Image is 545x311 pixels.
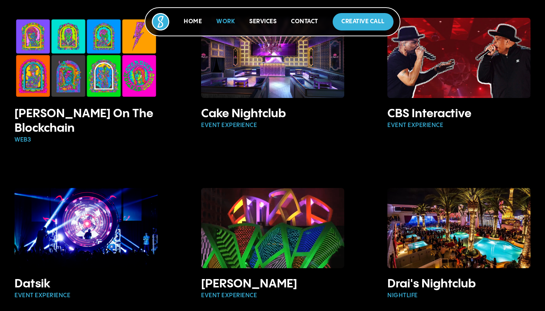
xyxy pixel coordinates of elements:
[291,19,318,25] a: Contact
[387,107,531,121] h3: CBS Interactive
[387,121,531,130] p: Event Experience
[341,17,385,26] p: Creative Call
[14,18,158,144] a: Bowie On The Blockchain[PERSON_NAME] On The BlockchainWeb3
[249,19,276,25] a: Services
[14,18,158,98] img: Bowie On The Blockchain
[387,292,531,300] p: Nightlife
[14,292,158,300] p: Event Experience
[201,277,344,292] h3: [PERSON_NAME]
[201,107,344,121] h3: Cake Nightclub
[14,277,158,292] h3: Datsik
[387,277,531,292] h3: Drai's Nightclub
[152,13,169,30] img: Socialure Logo
[201,121,344,130] p: Event Experience
[14,107,158,136] h3: [PERSON_NAME] On The Blockchain
[201,188,344,300] a: [PERSON_NAME]Event Experience
[201,18,344,130] a: Cake NightclubEvent Experience
[184,19,202,25] a: Home
[387,18,531,130] a: CBS InteractiveEvent Experience
[14,136,158,144] p: Web3
[14,188,158,300] a: DatsikEvent Experience
[216,19,235,25] a: Work
[387,188,531,300] a: Drai's NightclubNightlife
[201,292,344,300] p: Event Experience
